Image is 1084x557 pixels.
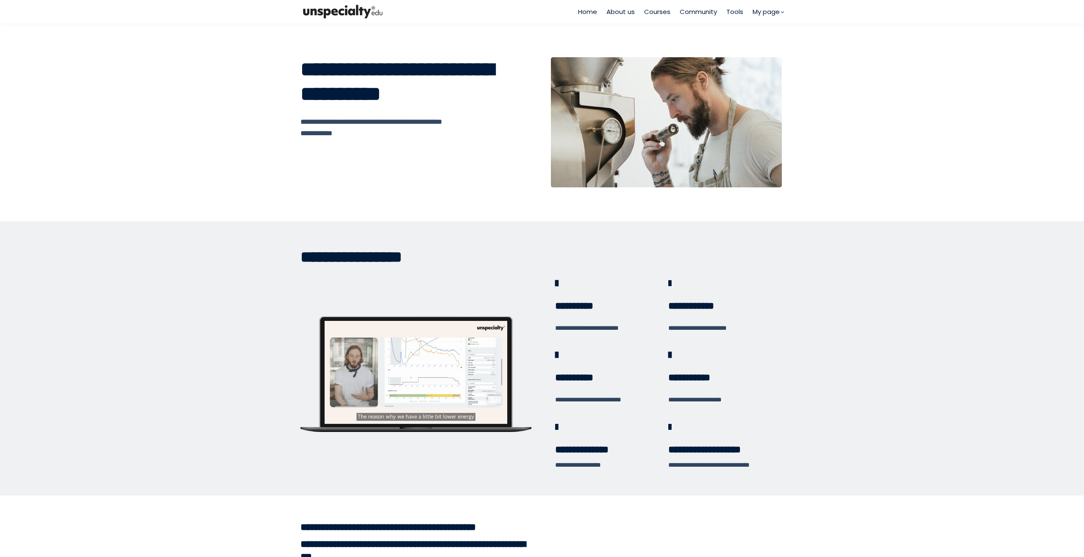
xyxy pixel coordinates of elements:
img: bc390a18feecddb333977e298b3a00a1.png [300,3,385,20]
span: My page [753,7,780,17]
a: Tools [726,7,743,17]
a: Courses [644,7,670,17]
a: About us [606,7,635,17]
a: Home [578,7,597,17]
a: My page [753,7,784,17]
a: Community [680,7,717,17]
